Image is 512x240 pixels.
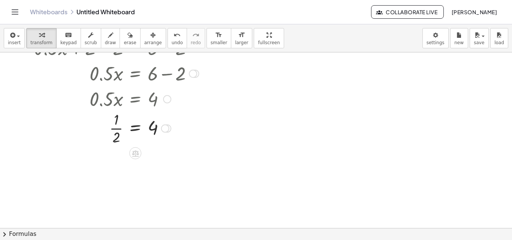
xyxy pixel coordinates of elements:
button: settings [422,28,449,48]
i: keyboard [65,31,72,40]
button: redoredo [187,28,205,48]
span: save [474,40,484,45]
button: transform [26,28,57,48]
button: fullscreen [254,28,284,48]
button: save [470,28,489,48]
i: format_size [215,31,222,40]
button: arrange [140,28,166,48]
span: draw [105,40,116,45]
span: larger [235,40,248,45]
i: undo [174,31,181,40]
span: smaller [211,40,227,45]
span: [PERSON_NAME] [451,9,497,15]
span: keypad [60,40,77,45]
span: transform [30,40,52,45]
i: redo [192,31,199,40]
button: Collaborate Live [371,5,444,19]
span: insert [8,40,21,45]
button: scrub [81,28,101,48]
span: Collaborate Live [377,9,437,15]
button: insert [4,28,25,48]
span: undo [172,40,183,45]
button: draw [101,28,120,48]
button: [PERSON_NAME] [445,5,503,19]
button: format_sizesmaller [207,28,231,48]
span: new [454,40,464,45]
button: erase [120,28,140,48]
button: format_sizelarger [231,28,252,48]
span: scrub [85,40,97,45]
button: keyboardkeypad [56,28,81,48]
button: new [450,28,468,48]
button: Toggle navigation [9,6,21,18]
button: undoundo [168,28,187,48]
span: settings [427,40,445,45]
div: Apply the same math to both sides of the equation [129,147,141,159]
i: format_size [238,31,245,40]
span: redo [191,40,201,45]
a: Whiteboards [30,8,67,16]
span: load [494,40,504,45]
button: load [490,28,508,48]
span: arrange [144,40,162,45]
span: erase [124,40,136,45]
span: fullscreen [258,40,280,45]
